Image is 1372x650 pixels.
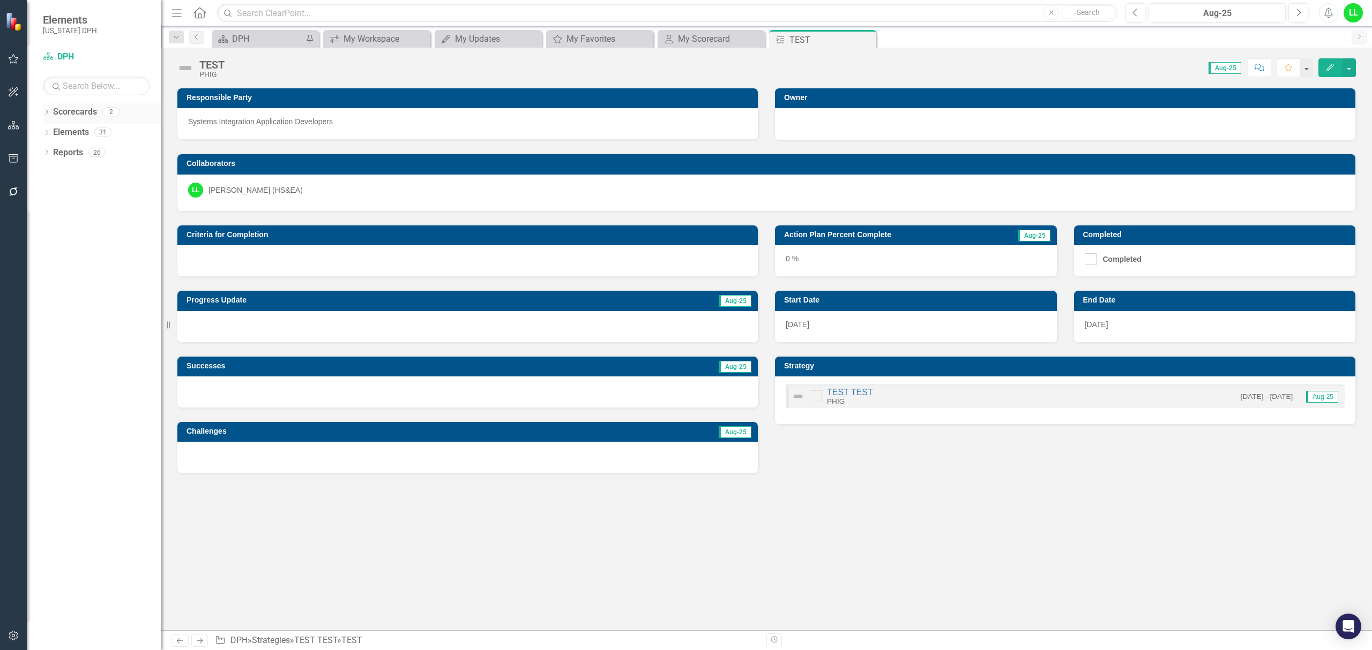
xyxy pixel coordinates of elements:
h3: Collaborators [187,160,1350,168]
div: Aug-25 [1152,7,1282,20]
h3: Start Date [784,296,1052,304]
h3: Criteria for Completion [187,231,752,239]
button: Search [1061,5,1115,20]
input: Search Below... [43,77,150,95]
div: 26 [88,148,106,157]
span: Aug-25 [1018,230,1050,241]
h3: Challenges [187,427,494,435]
a: Reports [53,147,83,159]
span: Search [1077,8,1100,17]
div: Open Intercom Messenger [1336,614,1361,639]
span: Aug-25 [719,361,751,373]
div: 2 [102,108,120,117]
div: LL [188,183,203,198]
span: Aug-25 [1306,391,1338,403]
h3: Completed [1083,231,1351,239]
a: DPH [43,51,150,63]
div: TEST [199,59,225,71]
div: My Favorites [566,32,651,46]
a: My Updates [437,32,539,46]
div: Systems Integration Application Developers [188,116,747,127]
a: DPH [230,635,248,645]
img: Not Defined [177,59,194,77]
span: Elements [43,13,97,26]
img: ClearPoint Strategy [5,12,25,31]
a: Scorecards [53,106,97,118]
h3: Owner [784,94,1350,102]
input: Search ClearPoint... [217,4,1117,22]
div: TEST [789,33,874,47]
a: My Favorites [549,32,651,46]
small: PHIG [827,397,845,405]
span: [DATE] [1085,320,1108,329]
img: Not Defined [792,390,804,403]
div: My Scorecard [678,32,762,46]
div: My Updates [455,32,539,46]
div: 31 [94,128,111,137]
div: » » » [215,634,758,647]
h3: Action Plan Percent Complete [784,231,987,239]
div: TEST [341,635,362,645]
a: TEST TEST [294,635,337,645]
a: DPH [214,32,303,46]
span: Aug-25 [1209,62,1241,74]
h3: Strategy [784,362,1350,370]
button: Aug-25 [1149,3,1286,22]
h3: Successes [187,362,489,370]
span: [DATE] [786,320,809,329]
span: Aug-25 [719,295,751,307]
span: Aug-25 [719,426,751,438]
a: My Workspace [326,32,428,46]
h3: End Date [1083,296,1351,304]
div: 0 % [775,245,1057,276]
div: [PERSON_NAME] (HS&EA) [208,185,303,195]
a: Elements [53,126,89,139]
small: [DATE] - [DATE] [1241,391,1293,402]
a: TEST TEST [827,388,873,397]
button: LL [1344,3,1363,22]
small: [US_STATE] DPH [43,26,97,35]
h3: Responsible Party [187,94,752,102]
div: My Workspace [344,32,428,46]
div: DPH [232,32,303,46]
a: My Scorecard [660,32,762,46]
a: Strategies [252,635,290,645]
div: PHIG [199,71,225,79]
h3: Progress Update [187,296,549,304]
